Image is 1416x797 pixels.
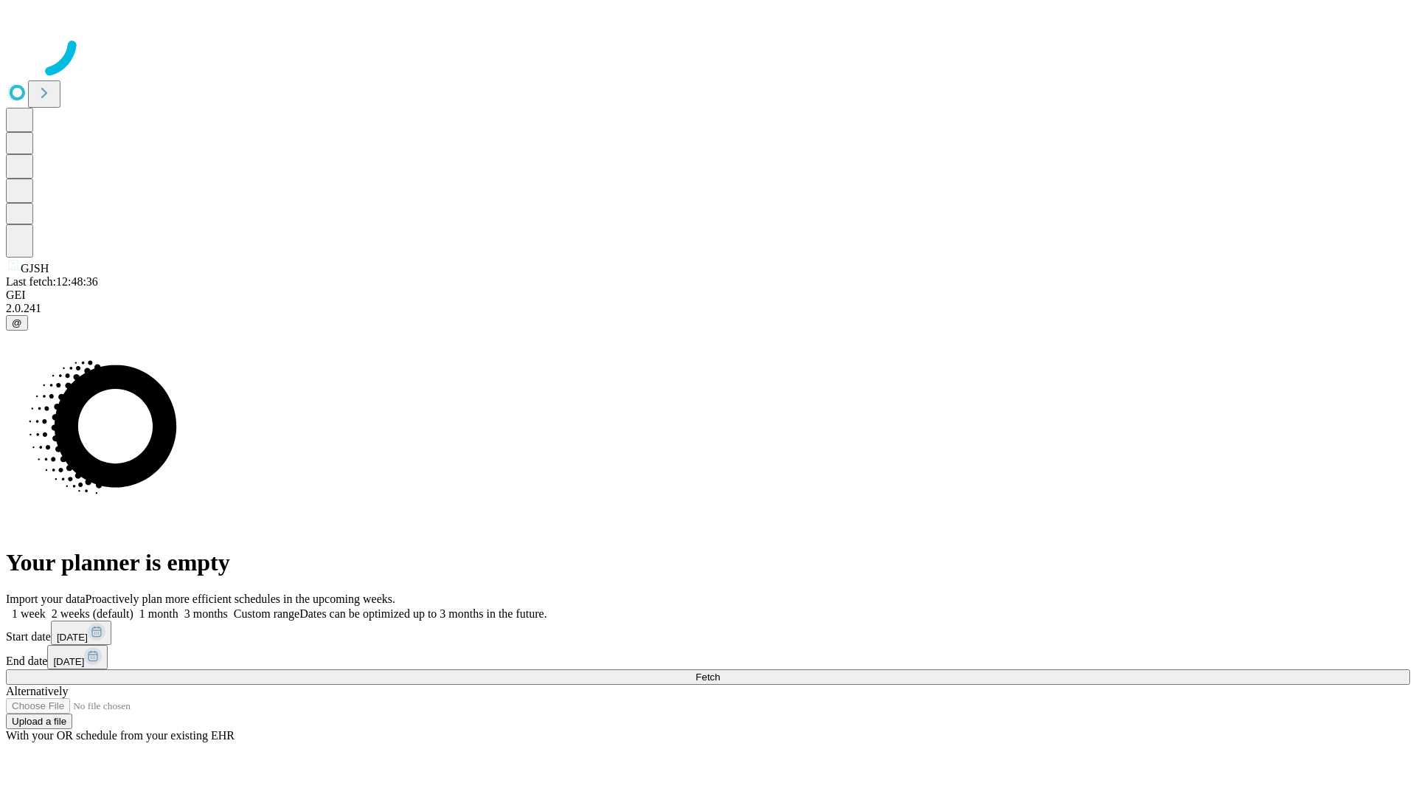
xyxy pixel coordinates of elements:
[6,621,1410,645] div: Start date
[6,714,72,729] button: Upload a file
[695,672,720,683] span: Fetch
[6,669,1410,685] button: Fetch
[86,593,395,605] span: Proactively plan more efficient schedules in the upcoming weeks.
[6,275,98,288] span: Last fetch: 12:48:36
[57,632,88,643] span: [DATE]
[6,645,1410,669] div: End date
[6,302,1410,315] div: 2.0.241
[139,607,178,620] span: 1 month
[6,549,1410,576] h1: Your planner is empty
[184,607,228,620] span: 3 months
[6,289,1410,302] div: GEI
[234,607,299,620] span: Custom range
[299,607,546,620] span: Dates can be optimized up to 3 months in the future.
[12,317,22,328] span: @
[6,685,68,697] span: Alternatively
[6,729,235,742] span: With your OR schedule from your existing EHR
[52,607,133,620] span: 2 weeks (default)
[21,262,49,275] span: GJSH
[12,607,46,620] span: 1 week
[53,656,84,667] span: [DATE]
[47,645,108,669] button: [DATE]
[51,621,111,645] button: [DATE]
[6,315,28,331] button: @
[6,593,86,605] span: Import your data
